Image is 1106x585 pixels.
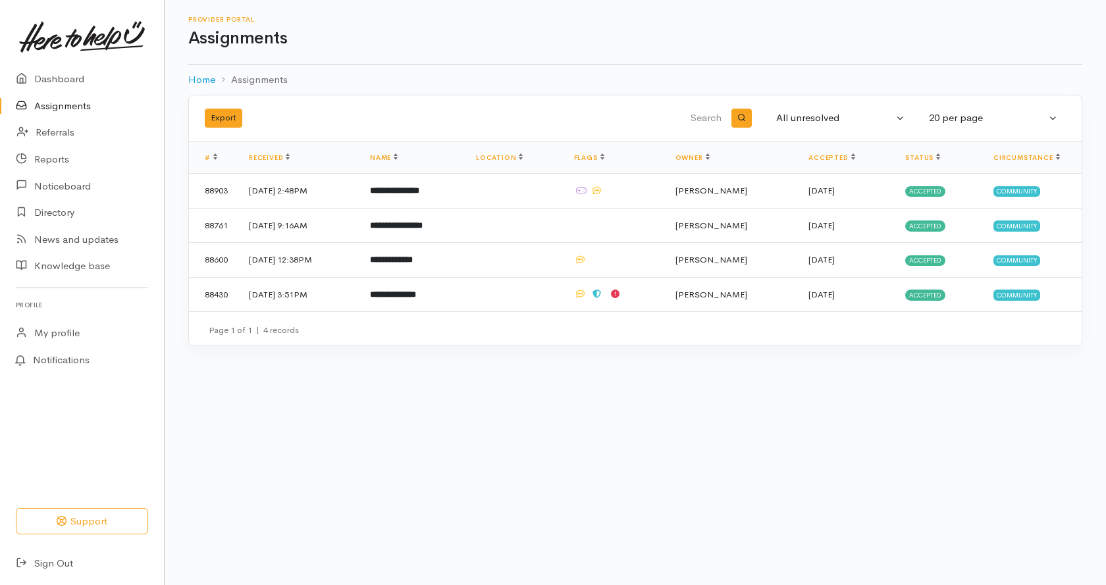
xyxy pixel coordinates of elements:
[808,220,835,231] time: [DATE]
[675,185,747,196] span: [PERSON_NAME]
[205,153,217,162] a: #
[929,111,1046,126] div: 20 per page
[675,153,710,162] a: Owner
[808,185,835,196] time: [DATE]
[993,255,1040,266] span: Community
[205,109,242,128] button: Export
[776,111,893,126] div: All unresolved
[808,254,835,265] time: [DATE]
[16,296,148,314] h6: Profile
[905,255,945,266] span: Accepted
[238,174,359,209] td: [DATE] 2:48PM
[675,254,747,265] span: [PERSON_NAME]
[921,105,1066,131] button: 20 per page
[905,220,945,231] span: Accepted
[16,508,148,535] button: Support
[993,153,1060,162] a: Circumstance
[768,105,913,131] button: All unresolved
[905,186,945,197] span: Accepted
[808,289,835,300] time: [DATE]
[808,153,855,162] a: Accepted
[487,103,724,134] input: Search
[905,290,945,300] span: Accepted
[993,220,1040,231] span: Community
[188,29,1082,48] h1: Assignments
[215,72,288,88] li: Assignments
[188,64,1082,95] nav: breadcrumb
[238,208,359,243] td: [DATE] 9:16AM
[249,153,290,162] a: Received
[370,153,398,162] a: Name
[188,72,215,88] a: Home
[189,243,238,278] td: 88600
[189,277,238,311] td: 88430
[209,324,299,336] small: Page 1 of 1 4 records
[189,174,238,209] td: 88903
[675,289,747,300] span: [PERSON_NAME]
[256,324,259,336] span: |
[189,208,238,243] td: 88761
[993,186,1040,197] span: Community
[476,153,523,162] a: Location
[238,243,359,278] td: [DATE] 12:38PM
[993,290,1040,300] span: Community
[574,153,604,162] a: Flags
[905,153,940,162] a: Status
[188,16,1082,23] h6: Provider Portal
[238,277,359,311] td: [DATE] 3:51PM
[675,220,747,231] span: [PERSON_NAME]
